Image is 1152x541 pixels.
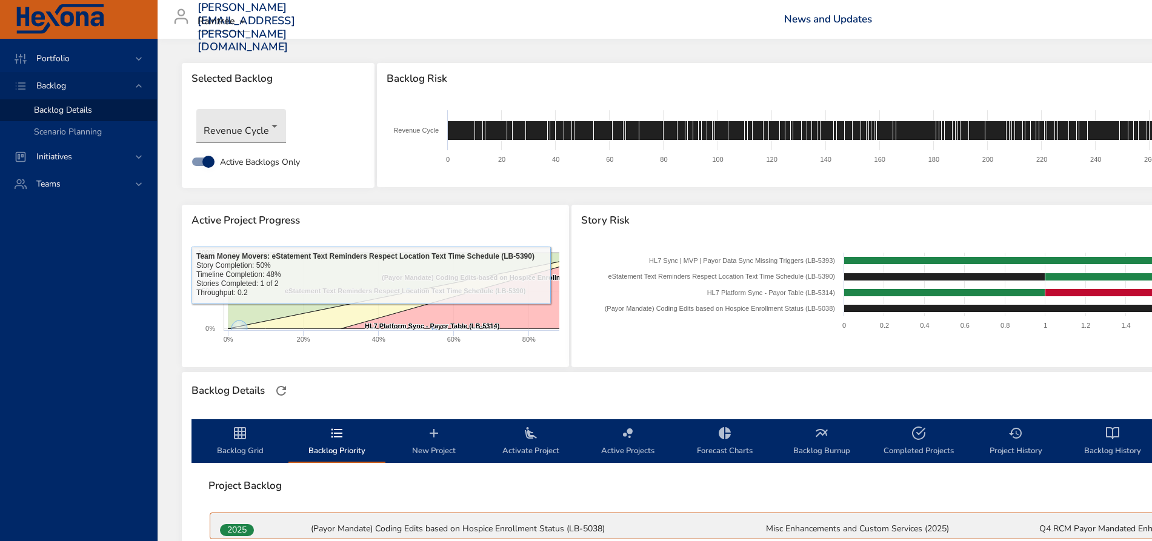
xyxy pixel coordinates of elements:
[34,126,102,138] span: Scenario Planning
[382,274,627,281] text: (Payor Mandate) Coding Edits based on Hospice Enrollment Status (LB-5038)
[34,104,92,116] span: Backlog Details
[191,73,365,85] span: Selected Backlog
[198,1,295,53] h3: [PERSON_NAME][EMAIL_ADDRESS][PERSON_NAME][DOMAIN_NAME]
[587,426,669,458] span: Active Projects
[712,156,723,163] text: 100
[220,523,254,536] span: 2025
[707,289,835,296] text: HL7 Platform Sync - Payor Table (LB-5314)
[393,426,475,458] span: New Project
[202,287,215,294] text: 50%
[842,322,846,329] text: 0
[974,426,1057,458] span: Project History
[877,426,960,458] span: Completed Projects
[27,53,79,64] span: Portfolio
[285,287,526,294] text: eStatement Text Reminders Respect Location Text Time Schedule (LB-5390)
[498,156,505,163] text: 20
[199,426,281,458] span: Backlog Grid
[205,325,215,332] text: 0%
[608,273,835,280] text: eStatement Text Reminders Respect Location Text Time Schedule (LB-5390)
[188,381,268,400] div: Backlog Details
[874,156,885,163] text: 160
[27,80,76,91] span: Backlog
[928,156,939,163] text: 180
[781,426,863,458] span: Backlog Burnup
[311,523,764,535] p: (Payor Mandate) Coding Edits based on Hospice Enrollment Status (LB-5038)
[445,156,449,163] text: 0
[660,156,667,163] text: 80
[1121,322,1130,329] text: 1.4
[372,336,385,343] text: 40%
[27,178,70,190] span: Teams
[220,524,254,536] div: 2025
[297,336,310,343] text: 20%
[982,156,993,163] text: 200
[606,156,613,163] text: 60
[1044,322,1047,329] text: 1
[365,322,500,330] text: HL7 Platform Sync - Payor Table (LB-5314)
[522,336,536,343] text: 80%
[196,109,286,143] div: Revenue Cycle
[784,12,872,26] a: News and Updates
[272,382,290,400] button: Refresh Page
[224,336,233,343] text: 0%
[605,305,835,312] text: (Payor Mandate) Coding Edits based on Hospice Enrollment Status (LB-5038)
[198,12,250,32] div: Raintree
[766,523,1037,535] p: Misc Enhancements and Custom Services (2025)
[920,322,929,329] text: 0.4
[220,156,300,168] span: Active Backlogs Only
[961,322,970,329] text: 0.6
[393,127,439,134] text: Revenue Cycle
[296,426,378,458] span: Backlog Priority
[1001,322,1010,329] text: 0.8
[1081,322,1090,329] text: 1.2
[766,156,777,163] text: 120
[15,4,105,35] img: Hexona
[198,249,215,256] text: 100%
[1090,156,1101,163] text: 240
[552,156,559,163] text: 40
[27,151,82,162] span: Initiatives
[490,426,572,458] span: Activate Project
[1036,156,1047,163] text: 220
[447,336,461,343] text: 60%
[191,214,559,227] span: Active Project Progress
[880,322,889,329] text: 0.2
[649,257,835,264] text: HL7 Sync | MVP | Payor Data Sync Missing Triggers (LB-5393)
[820,156,831,163] text: 140
[684,426,766,458] span: Forecast Charts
